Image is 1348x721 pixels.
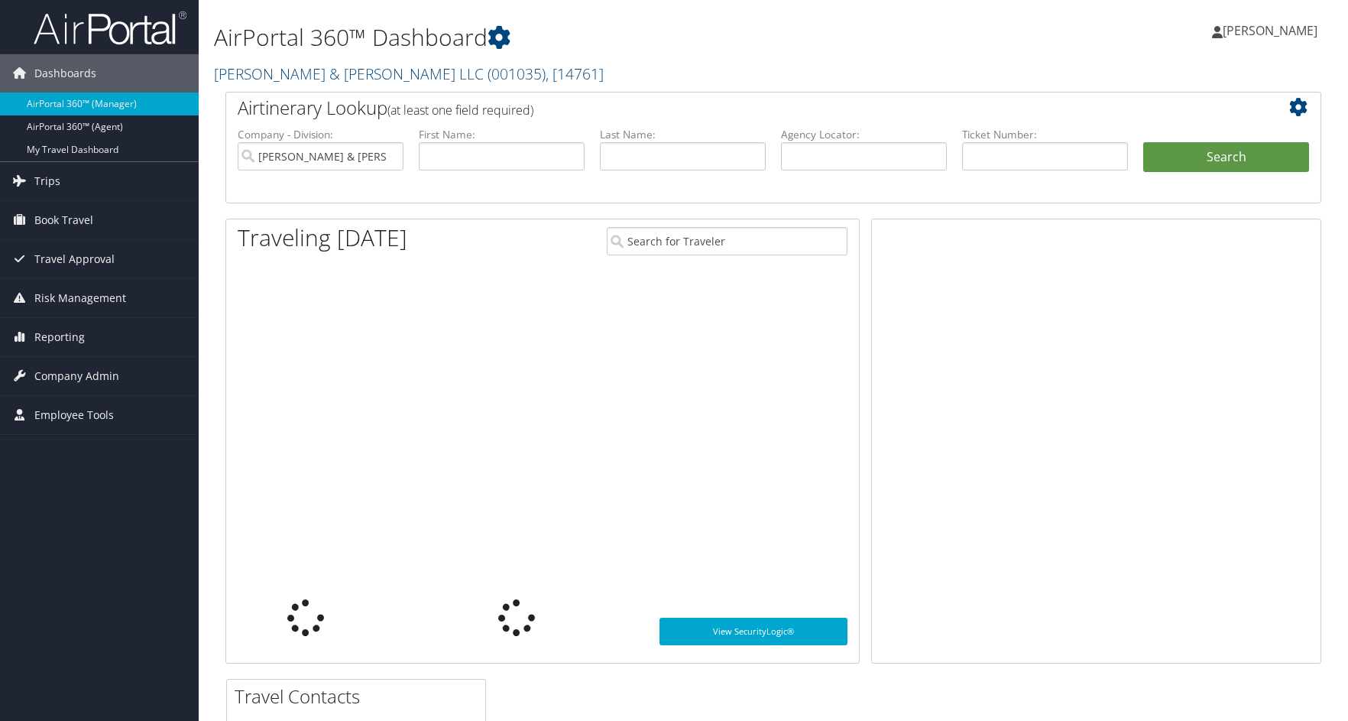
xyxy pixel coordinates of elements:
[34,318,85,356] span: Reporting
[387,102,533,119] span: (at least one field required)
[1223,22,1317,39] span: [PERSON_NAME]
[1212,8,1333,54] a: [PERSON_NAME]
[488,63,546,84] span: ( 001035 )
[546,63,604,84] span: , [ 14761 ]
[235,684,485,710] h2: Travel Contacts
[659,618,847,645] a: View SecurityLogic®
[34,54,96,93] span: Dashboards
[1143,142,1309,173] button: Search
[607,227,847,255] input: Search for Traveler
[419,127,585,142] label: First Name:
[238,95,1218,121] h2: Airtinerary Lookup
[34,201,93,239] span: Book Travel
[600,127,766,142] label: Last Name:
[781,127,947,142] label: Agency Locator:
[34,396,114,434] span: Employee Tools
[34,10,186,46] img: airportal-logo.png
[34,162,60,200] span: Trips
[238,222,407,254] h1: Traveling [DATE]
[214,21,960,54] h1: AirPortal 360™ Dashboard
[34,240,115,278] span: Travel Approval
[34,279,126,317] span: Risk Management
[34,357,119,395] span: Company Admin
[238,127,403,142] label: Company - Division:
[962,127,1128,142] label: Ticket Number:
[214,63,604,84] a: [PERSON_NAME] & [PERSON_NAME] LLC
